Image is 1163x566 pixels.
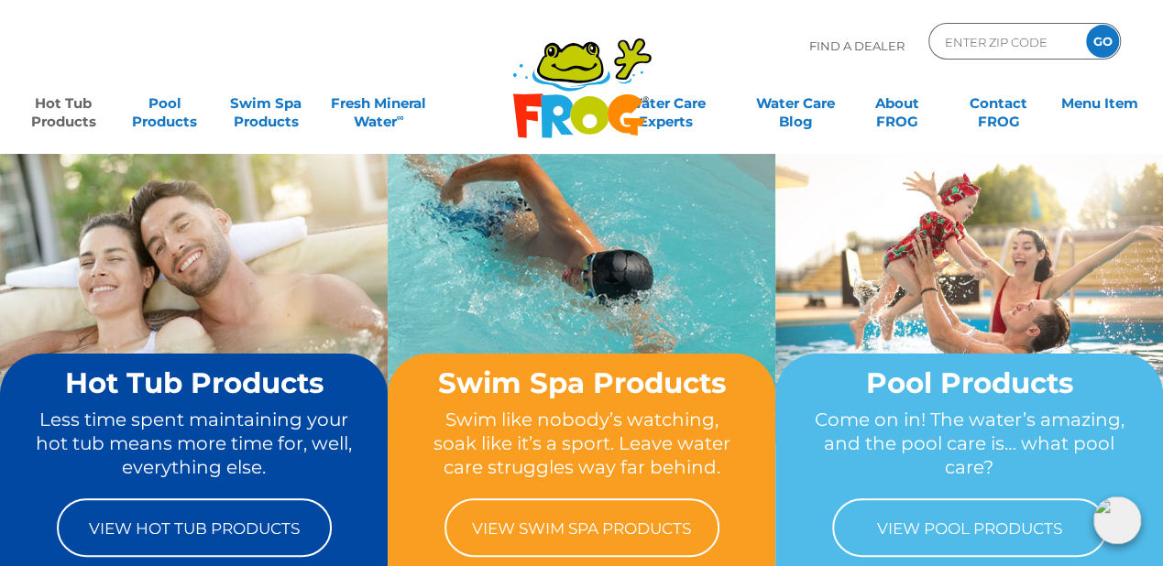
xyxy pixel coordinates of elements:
[751,85,840,122] a: Water CareBlog
[593,85,740,122] a: Water CareExperts
[120,85,210,122] a: PoolProducts
[832,498,1107,557] a: View Pool Products
[35,367,353,398] h2: Hot Tub Products
[1093,496,1141,544] img: openIcon
[953,85,1043,122] a: ContactFROG
[323,85,435,122] a: Fresh MineralWater∞
[388,153,775,442] img: home-banner-swim-spa-short
[810,367,1128,398] h2: Pool Products
[775,153,1163,442] img: home-banner-pool-short
[1086,25,1119,58] input: GO
[444,498,719,557] a: View Swim Spa Products
[851,85,941,122] a: AboutFROG
[422,408,741,480] p: Swim like nobody’s watching, soak like it’s a sport. Leave water care struggles way far behind.
[35,408,353,480] p: Less time spent maintaining your hot tub means more time for, well, everything else.
[809,23,905,69] p: Find A Dealer
[1055,85,1145,122] a: Menu Item
[18,85,108,122] a: Hot TubProducts
[397,111,404,124] sup: ∞
[943,28,1067,55] input: Zip Code Form
[57,498,332,557] a: View Hot Tub Products
[810,408,1128,480] p: Come on in! The water’s amazing, and the pool care is… what pool care?
[422,367,741,398] h2: Swim Spa Products
[221,85,311,122] a: Swim SpaProducts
